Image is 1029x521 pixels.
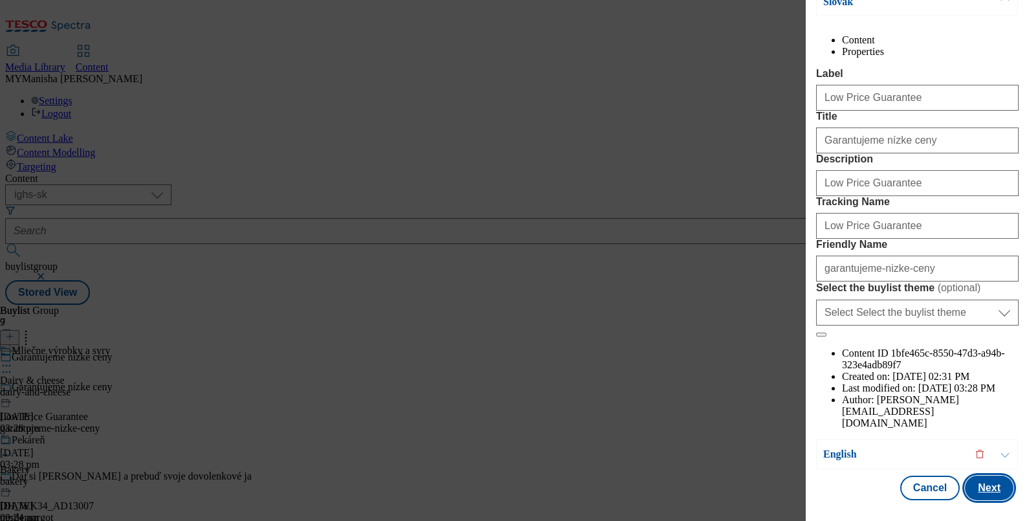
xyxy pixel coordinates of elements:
input: Enter Friendly Name [816,256,1019,282]
li: Author: [842,394,1019,429]
li: Content [842,34,1019,46]
p: English [823,448,959,461]
li: Last modified on: [842,382,1019,394]
label: Friendly Name [816,239,1019,250]
label: Tracking Name [816,196,1019,208]
input: Enter Description [816,170,1019,196]
span: [PERSON_NAME][EMAIL_ADDRESS][DOMAIN_NAME] [842,394,959,428]
input: Enter Title [816,127,1019,153]
li: Created on: [842,371,1019,382]
span: 1bfe465c-8550-47d3-a94b-323e4adb89f7 [842,348,1005,370]
li: Properties [842,46,1019,58]
input: Enter Label [816,85,1019,111]
label: Description [816,153,1019,165]
label: Label [816,68,1019,80]
label: Title [816,111,1019,122]
button: Cancel [900,476,960,500]
input: Enter Tracking Name [816,213,1019,239]
button: Next [965,476,1013,500]
span: [DATE] 02:31 PM [892,371,969,382]
span: ( optional ) [938,282,981,293]
label: Select the buylist theme [816,282,1019,294]
li: Content ID [842,348,1019,371]
span: [DATE] 03:28 PM [918,382,995,394]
